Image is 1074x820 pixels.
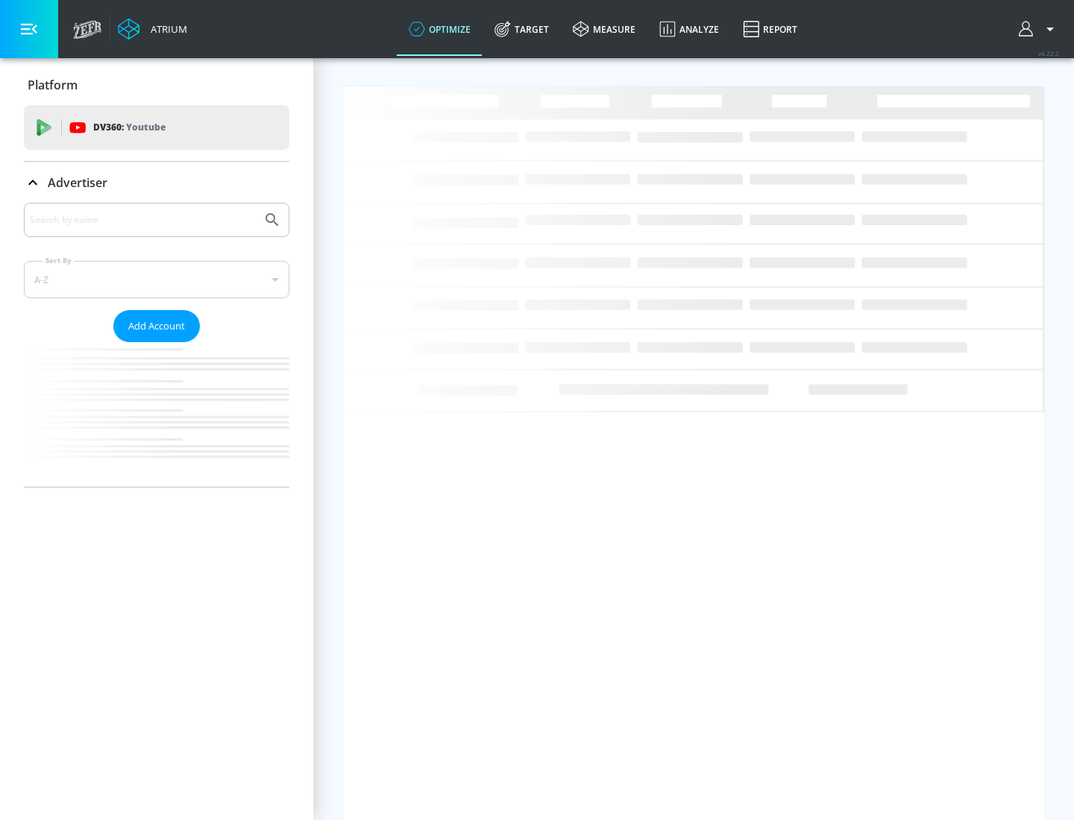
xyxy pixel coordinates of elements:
[93,119,166,136] p: DV360:
[24,64,289,106] div: Platform
[126,119,166,135] p: Youtube
[28,77,78,93] p: Platform
[128,318,185,335] span: Add Account
[1038,49,1059,57] span: v 4.22.2
[113,310,200,342] button: Add Account
[24,105,289,150] div: DV360: Youtube
[647,2,731,56] a: Analyze
[731,2,809,56] a: Report
[483,2,561,56] a: Target
[43,256,75,265] label: Sort By
[24,203,289,487] div: Advertiser
[24,342,289,487] nav: list of Advertiser
[24,261,289,298] div: A-Z
[561,2,647,56] a: measure
[24,162,289,204] div: Advertiser
[48,174,107,191] p: Advertiser
[145,22,187,36] div: Atrium
[397,2,483,56] a: optimize
[30,210,256,230] input: Search by name
[118,18,187,40] a: Atrium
